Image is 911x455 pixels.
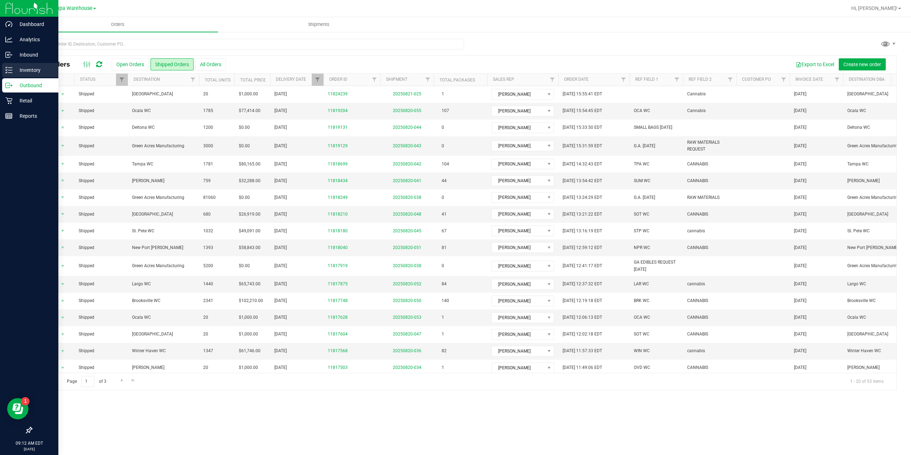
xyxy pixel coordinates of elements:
a: 20250820-044 [393,125,421,130]
span: CANNABIS [687,297,708,304]
a: 11817568 [328,348,348,354]
span: 20 [203,91,208,97]
span: $77,414.00 [239,107,260,114]
span: [DATE] [794,263,806,269]
span: [DATE] [794,161,806,168]
a: Invoice Date [795,77,823,82]
a: Destination [133,77,160,82]
span: [PERSON_NAME] [492,106,545,116]
span: [DATE] [274,244,287,251]
span: New Port [PERSON_NAME] [847,244,910,251]
span: Green Acres Manufacturing [847,194,910,201]
span: $0.00 [239,263,250,269]
span: Shipped [79,331,123,338]
span: Green Acres Manufacturing [847,143,910,149]
span: select [58,209,67,219]
span: [DATE] [794,211,806,218]
span: $32,288.00 [239,178,260,184]
span: [PERSON_NAME] [492,296,545,306]
span: Shipped [79,161,123,168]
span: [DATE] [794,297,806,304]
span: $1,000.00 [239,314,258,321]
span: 1347 [203,348,213,354]
span: select [58,243,67,253]
span: select [58,159,67,169]
span: select [58,261,67,271]
span: 81 [438,243,450,253]
input: 1 [81,376,94,387]
span: [GEOGRAPHIC_DATA] [847,91,910,97]
span: WIN WC [634,348,650,354]
span: Tampa Warehouse [49,5,93,11]
span: Ocala WC [847,314,910,321]
span: [GEOGRAPHIC_DATA] [847,331,910,338]
span: [PERSON_NAME] [492,363,545,373]
span: 44 [438,176,450,186]
span: OCA WC [634,107,650,114]
span: [DATE] [274,331,287,338]
span: G.A. [DATE] [634,194,655,201]
span: Cannabis [687,91,706,97]
iframe: Resource center unread badge [21,397,30,406]
span: Ocala WC [132,107,195,114]
span: select [58,296,67,306]
a: Filter [831,74,843,86]
span: Brooksville WC [847,297,910,304]
a: 11817875 [328,281,348,287]
span: OCA WC [634,314,650,321]
span: select [58,329,67,339]
a: Filter [116,74,128,86]
span: select [58,192,67,202]
span: [DATE] [794,107,806,114]
a: 20250820-051 [393,245,421,250]
span: [GEOGRAPHIC_DATA] [132,331,195,338]
span: [PERSON_NAME] [492,346,545,356]
span: Shipped [79,178,123,184]
a: 20250820-045 [393,228,421,233]
span: [PERSON_NAME] [492,209,545,219]
span: 107 [438,106,453,116]
span: 104 [438,159,453,169]
span: [DATE] [274,143,287,149]
a: Shipments [218,17,419,32]
a: 11817748 [328,297,348,304]
span: $0.00 [239,124,250,131]
a: 20250820-052 [393,281,421,286]
span: SOT WC [634,331,649,338]
span: select [58,226,67,236]
span: [DATE] 15:31:59 EDT [563,143,602,149]
a: Order Date [564,77,589,82]
span: select [58,363,67,373]
span: Cannabis [687,107,706,114]
span: Winter Haven WC [132,348,195,354]
a: 20250820-050 [393,298,421,303]
span: 5200 [203,263,213,269]
span: [DATE] 15:33:50 EDT [563,124,602,131]
a: Total Packages [439,78,475,83]
span: select [58,89,67,99]
span: Deltona WC [847,124,910,131]
span: 1 [438,89,448,99]
span: [PERSON_NAME] [847,178,910,184]
span: Largo WC [847,281,910,287]
inline-svg: Inbound [5,51,12,58]
span: [PERSON_NAME] [492,192,545,202]
span: select [58,123,67,133]
span: Tampa WC [847,161,910,168]
span: [PERSON_NAME] [492,159,545,169]
span: Shipped [79,107,123,114]
button: All Orders [195,58,226,70]
span: Green Acres Manufacturing [847,263,910,269]
span: [DATE] [274,161,287,168]
p: Analytics [12,35,55,44]
span: Create new order [843,62,881,67]
span: cannabis [687,348,705,354]
span: 1200 [203,124,213,131]
span: [DATE] [794,194,806,201]
span: G.A. [DATE] [634,143,655,149]
span: Deltona WC [132,124,195,131]
span: select [58,313,67,323]
span: 1440 [203,281,213,287]
span: Green Acres Manufacturing [132,143,195,149]
a: Ref Field 1 [635,77,658,82]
